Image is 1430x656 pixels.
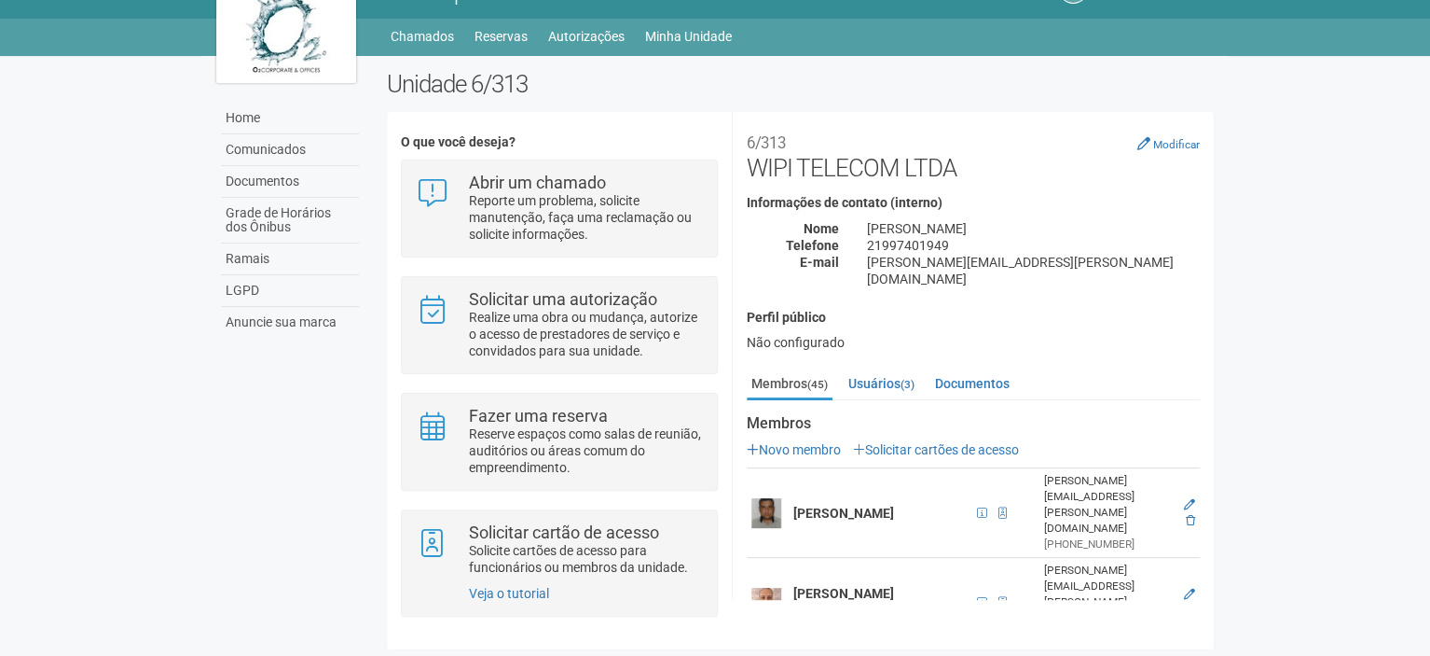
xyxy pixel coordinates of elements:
strong: Solicitar cartão de acesso [469,523,659,542]
a: Membros(45) [747,370,832,400]
p: Reserve espaços como salas de reunião, auditórios ou áreas comum do empreendimento. [469,426,703,476]
img: user.png [751,588,781,618]
div: [PERSON_NAME][EMAIL_ADDRESS][PERSON_NAME][DOMAIN_NAME] [853,254,1214,287]
div: 21997401949 [853,237,1214,254]
a: Autorizações [548,23,625,49]
a: Fazer uma reserva Reserve espaços como salas de reunião, auditórios ou áreas comum do empreendime... [416,408,702,476]
strong: Fazer uma reserva [469,406,608,426]
a: Minha Unidade [645,23,732,49]
strong: Solicitar uma autorização [469,289,657,309]
a: Modificar [1137,136,1200,151]
a: Editar membro [1184,588,1195,601]
a: Documentos [930,370,1014,398]
strong: Telefone [786,238,839,253]
small: Modificar [1153,138,1200,151]
a: Solicitar uma autorização Realize uma obra ou mudança, autorize o acesso de prestadores de serviç... [416,291,702,359]
a: Comunicados [221,134,359,166]
strong: Nome [804,221,839,236]
a: Chamados [391,23,454,49]
a: LGPD [221,275,359,307]
div: Não configurado [747,334,1200,351]
h4: Informações de contato (interno) [747,196,1200,210]
h2: WIPI TELECOM LTDA [747,126,1200,182]
strong: [PERSON_NAME] [793,506,894,521]
a: Usuários(3) [844,370,919,398]
p: Solicite cartões de acesso para funcionários ou membros da unidade. [469,542,703,576]
strong: E-mail [800,255,839,270]
div: [PERSON_NAME] [853,220,1214,237]
h4: O que você deseja? [401,135,717,149]
strong: Membros [747,415,1200,432]
a: Reservas [474,23,528,49]
div: [PERSON_NAME][EMAIL_ADDRESS][PERSON_NAME][DOMAIN_NAME] [1044,563,1173,626]
div: [PERSON_NAME][EMAIL_ADDRESS][PERSON_NAME][DOMAIN_NAME] [1044,473,1173,537]
a: Abrir um chamado Reporte um problema, solicite manutenção, faça uma reclamação ou solicite inform... [416,174,702,243]
p: Reporte um problema, solicite manutenção, faça uma reclamação ou solicite informações. [469,192,703,243]
a: Documentos [221,166,359,198]
small: (3) [901,378,914,391]
small: (45) [807,378,828,391]
a: Veja o tutorial [469,586,549,601]
a: Solicitar cartão de acesso Solicite cartões de acesso para funcionários ou membros da unidade. [416,524,702,576]
a: Solicitar cartões de acesso [853,442,1019,457]
a: Home [221,103,359,134]
img: user.png [751,498,781,528]
small: 6/313 [747,133,786,152]
a: Excluir membro [1186,514,1195,527]
a: Editar membro [1184,498,1195,511]
p: Realize uma obra ou mudança, autorize o acesso de prestadores de serviço e convidados para sua un... [469,309,703,359]
h4: Perfil público [747,311,1200,325]
a: Ramais [221,244,359,275]
strong: [PERSON_NAME] [PERSON_NAME] [793,586,894,620]
a: Grade de Horários dos Ônibus [221,198,359,244]
a: Anuncie sua marca [221,307,359,338]
a: Novo membro [747,442,841,457]
div: [PHONE_NUMBER] [1044,537,1173,552]
h2: Unidade 6/313 [387,70,1214,98]
strong: Abrir um chamado [469,173,606,192]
